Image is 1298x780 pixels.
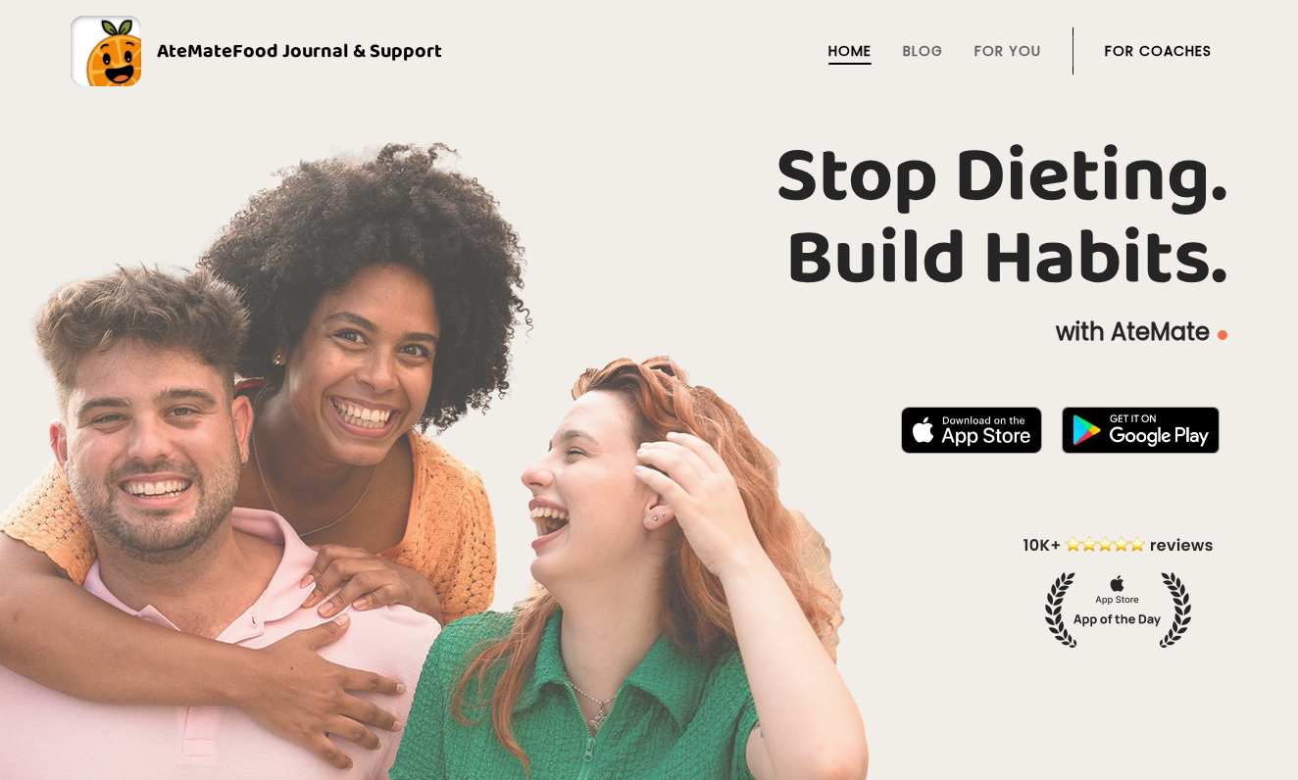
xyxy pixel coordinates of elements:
a: For You [974,43,1041,59]
a: AteMateFood Journal & Support [71,16,1227,86]
span: Food Journal & Support [232,35,442,67]
a: For Coaches [1105,43,1212,59]
div: AteMate [141,35,442,67]
img: badge-download-apple.svg [901,407,1042,454]
p: with AteMate [71,317,1227,348]
a: Blog [903,43,943,59]
a: Home [828,43,872,59]
img: badge-download-google.png [1062,407,1220,454]
img: home-hero-appoftheday.png [1009,533,1227,648]
h1: Stop Dieting. Build Habits. [71,136,1227,301]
